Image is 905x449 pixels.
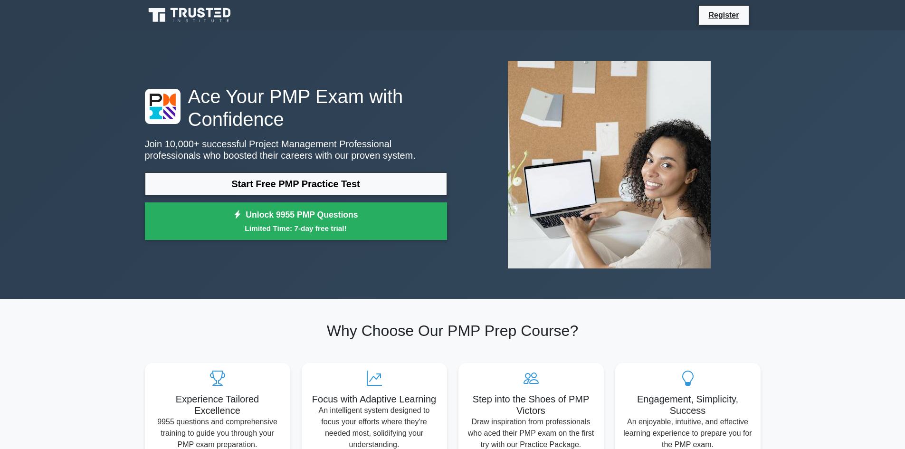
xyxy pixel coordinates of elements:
[145,138,447,161] p: Join 10,000+ successful Project Management Professional professionals who boosted their careers w...
[309,393,439,405] h5: Focus with Adaptive Learning
[145,85,447,131] h1: Ace Your PMP Exam with Confidence
[145,202,447,240] a: Unlock 9955 PMP QuestionsLimited Time: 7-day free trial!
[145,172,447,195] a: Start Free PMP Practice Test
[157,223,435,234] small: Limited Time: 7-day free trial!
[703,9,744,21] a: Register
[145,322,761,340] h2: Why Choose Our PMP Prep Course?
[466,393,596,416] h5: Step into the Shoes of PMP Victors
[152,393,283,416] h5: Experience Tailored Excellence
[623,393,753,416] h5: Engagement, Simplicity, Success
